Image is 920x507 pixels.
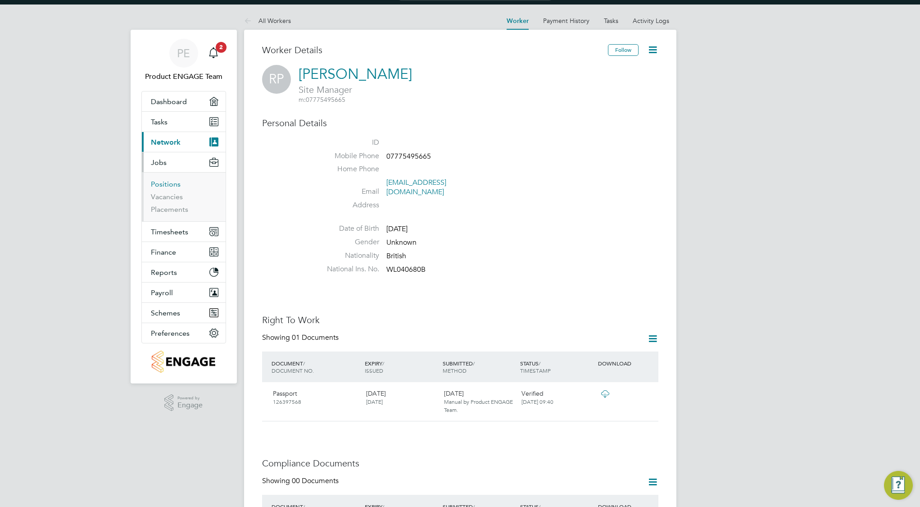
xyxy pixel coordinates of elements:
[142,303,226,323] button: Schemes
[141,351,226,373] a: Go to home page
[262,314,658,326] h3: Right To Work
[366,398,383,405] span: [DATE]
[382,360,384,367] span: /
[262,476,340,486] div: Showing
[316,224,379,233] label: Date of Birth
[151,97,187,106] span: Dashboard
[444,398,513,413] span: Manual by Product ENGAGE Team.
[216,42,227,53] span: 2
[604,17,618,25] a: Tasks
[316,238,379,247] label: Gender
[151,309,180,317] span: Schemes
[244,17,291,25] a: All Workers
[440,355,518,379] div: SUBMITTED
[316,251,379,260] label: Nationality
[292,476,339,485] span: 00 Documents
[269,355,363,379] div: DOCUMENT
[473,360,475,367] span: /
[299,65,412,83] a: [PERSON_NAME]
[142,222,226,242] button: Timesheets
[177,47,190,59] span: PE
[177,402,203,409] span: Engage
[273,398,301,405] span: 126397568
[262,333,340,343] div: Showing
[363,355,440,379] div: EXPIRY
[142,262,226,282] button: Reports
[269,386,363,409] div: Passport
[151,329,190,338] span: Preferences
[386,225,408,234] span: [DATE]
[262,65,291,94] span: RP
[292,333,339,342] span: 01 Documents
[521,398,553,405] span: [DATE] 09:40
[299,96,306,104] span: m:
[608,44,639,56] button: Follow
[299,96,345,104] span: 07775495665
[142,323,226,343] button: Preferences
[386,265,426,274] span: WL040680B
[365,367,383,374] span: ISSUED
[507,17,529,25] a: Worker
[262,117,658,129] h3: Personal Details
[316,187,379,196] label: Email
[539,360,540,367] span: /
[443,367,467,374] span: METHOD
[151,118,168,126] span: Tasks
[386,251,406,260] span: British
[262,457,658,469] h3: Compliance Documents
[596,355,658,371] div: DOWNLOAD
[151,228,188,236] span: Timesheets
[151,138,181,146] span: Network
[151,192,183,201] a: Vacancies
[142,91,226,111] a: Dashboard
[142,283,226,302] button: Payroll
[299,84,412,96] span: Site Manager
[151,268,177,277] span: Reports
[316,201,379,210] label: Address
[142,112,226,132] a: Tasks
[386,152,431,161] span: 07775495665
[142,152,226,172] button: Jobs
[204,39,222,68] a: 2
[363,386,440,409] div: [DATE]
[633,17,669,25] a: Activity Logs
[142,242,226,262] button: Finance
[316,138,379,147] label: ID
[518,355,596,379] div: STATUS
[440,386,518,418] div: [DATE]
[303,360,305,367] span: /
[151,248,176,256] span: Finance
[386,238,417,247] span: Unknown
[543,17,589,25] a: Payment History
[141,39,226,82] a: PEProduct ENGAGE Team
[884,471,913,500] button: Engage Resource Center
[316,164,379,174] label: Home Phone
[316,151,379,161] label: Mobile Phone
[177,394,203,402] span: Powered by
[131,30,237,384] nav: Main navigation
[142,172,226,221] div: Jobs
[151,158,167,167] span: Jobs
[151,180,181,188] a: Positions
[151,205,188,214] a: Placements
[520,367,551,374] span: TIMESTAMP
[386,178,446,196] a: [EMAIL_ADDRESS][DOMAIN_NAME]
[164,394,203,411] a: Powered byEngage
[141,71,226,82] span: Product ENGAGE Team
[262,44,608,56] h3: Worker Details
[151,288,173,297] span: Payroll
[152,351,215,373] img: countryside-properties-logo-retina.png
[521,389,544,397] span: Verified
[272,367,314,374] span: DOCUMENT NO.
[316,265,379,274] label: National Ins. No.
[142,132,226,152] button: Network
